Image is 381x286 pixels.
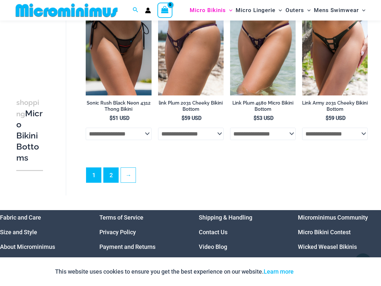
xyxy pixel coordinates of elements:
a: Account icon link [145,7,151,13]
button: Accept [299,264,326,279]
nav: Menu [199,210,282,254]
a: Terms of Service [99,214,143,221]
a: Contact Us [199,229,227,236]
span: $ [182,115,184,121]
span: Micro Bikinis [190,2,226,19]
span: Menu Toggle [304,2,311,19]
h2: Link Army 2031 Cheeky Bikini Bottom [302,100,368,112]
a: Privacy Policy [99,229,136,236]
nav: Product Pagination [86,167,368,186]
span: $ [110,115,112,121]
span: shopping [16,98,39,118]
a: View Shopping Cart, empty [157,3,172,18]
a: Microminimus Community [298,214,368,221]
span: Outers [286,2,304,19]
h3: Micro Bikini Bottoms [16,97,43,164]
a: Video Blog [199,243,227,250]
span: $ [254,115,256,121]
a: link Plum 2031 Cheeky Bikini Bottom [158,100,224,115]
bdi: 59 USD [182,115,201,121]
span: Micro Lingerie [236,2,275,19]
a: Link Army 2031 Cheeky Bikini Bottom [302,100,368,115]
aside: Footer Widget 2 [99,210,183,254]
nav: Site Navigation [187,1,368,20]
bdi: 59 USD [326,115,345,121]
a: → [121,168,136,182]
h2: Sonic Rush Black Neon 4312 Thong Bikini [86,100,151,112]
p: This website uses cookies to ensure you get the best experience on our website. [55,267,294,277]
span: Mens Swimwear [314,2,359,19]
a: Mens SwimwearMenu ToggleMenu Toggle [312,2,367,19]
span: Page 1 [86,168,101,182]
a: Micro BikinisMenu ToggleMenu Toggle [188,2,234,19]
a: Sonic Rush Black Neon 4312 Thong Bikini [86,100,151,115]
a: Search icon link [133,6,139,14]
span: Menu Toggle [359,2,365,19]
span: $ [326,115,329,121]
a: Micro Bikini Contest [298,229,351,236]
a: Page 2 [104,168,118,182]
span: Menu Toggle [275,2,282,19]
a: Micro LingerieMenu ToggleMenu Toggle [234,2,284,19]
nav: Menu [298,210,381,254]
a: Learn more [264,268,294,275]
img: MM SHOP LOGO FLAT [13,3,120,18]
a: Shipping & Handling [199,214,252,221]
aside: Footer Widget 4 [298,210,381,254]
a: Link Plum 4580 Micro Bikini Bottom [230,100,296,115]
aside: Footer Widget 3 [199,210,282,254]
h2: Link Plum 4580 Micro Bikini Bottom [230,100,296,112]
nav: Menu [99,210,183,254]
a: Wicked Weasel Bikinis [298,243,357,250]
a: OutersMenu ToggleMenu Toggle [284,2,312,19]
bdi: 53 USD [254,115,273,121]
a: Payment and Returns [99,243,155,250]
span: Menu Toggle [226,2,232,19]
bdi: 51 USD [110,115,129,121]
h2: link Plum 2031 Cheeky Bikini Bottom [158,100,224,112]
